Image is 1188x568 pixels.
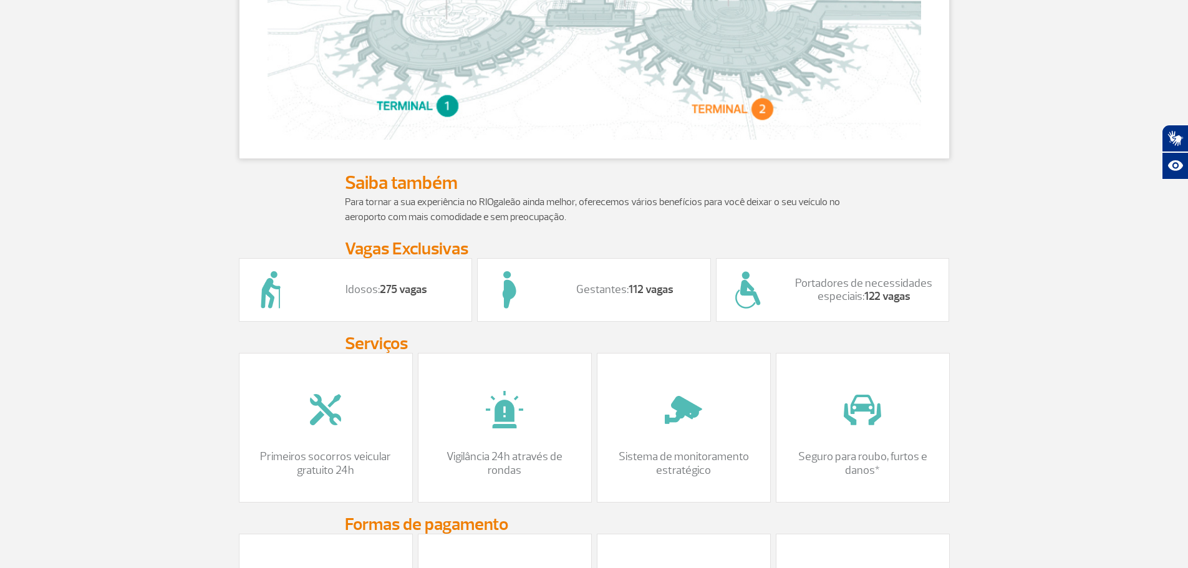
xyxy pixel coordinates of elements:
p: Seguro para roubo, furtos e danos* [789,450,937,477]
strong: 112 vagas [629,282,674,297]
div: Plugin de acessibilidade da Hand Talk. [1162,125,1188,180]
p: Sistema de monitoramento estratégico [610,450,758,477]
img: 5.png [478,259,540,321]
h2: Saiba também [345,171,844,195]
p: Para tornar a sua experiência no RIOgaleão ainda melhor, oferecemos vários benefícios para você d... [345,195,844,224]
button: Abrir recursos assistivos. [1162,152,1188,180]
img: 2.png [831,378,894,441]
img: 8.png [239,259,302,321]
p: Portadores de necessidades especiais: [791,277,937,304]
h3: Vagas Exclusivas [345,239,844,258]
h3: Serviços [345,334,844,353]
p: Vigilância 24h através de rondas [431,450,579,477]
h3: Formas de pagamento [345,515,844,534]
strong: 275 vagas [380,282,427,297]
img: 3.png [652,378,715,441]
img: 6.png [717,259,779,321]
p: Idosos: [314,283,460,297]
img: 4.png [294,378,357,441]
strong: 122 vagas [864,289,910,304]
button: Abrir tradutor de língua de sinais. [1162,125,1188,152]
img: 1.png [473,378,536,441]
p: Primeiros socorros veicular gratuito 24h [252,450,400,477]
p: Gestantes: [553,283,698,297]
